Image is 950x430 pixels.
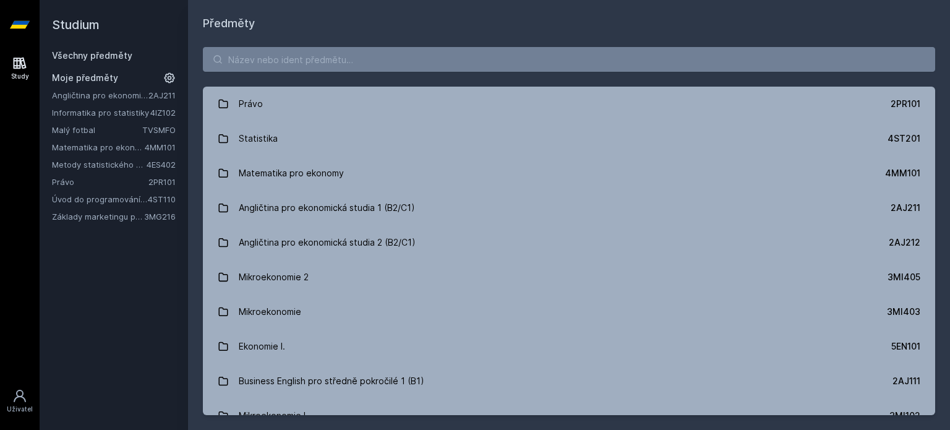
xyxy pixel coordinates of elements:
[52,193,148,205] a: Úvod do programování v R
[203,121,935,156] a: Statistika 4ST201
[203,260,935,295] a: Mikroekonomie 2 3MI405
[203,329,935,364] a: Ekonomie I. 5EN101
[203,156,935,191] a: Matematika pro ekonomy 4MM101
[239,299,301,324] div: Mikroekonomie
[239,403,306,428] div: Mikroekonomie I
[203,225,935,260] a: Angličtina pro ekonomická studia 2 (B2/C1) 2AJ212
[889,236,920,249] div: 2AJ212
[52,106,150,119] a: Informatika pro statistiky
[889,410,920,422] div: 3MI102
[885,167,920,179] div: 4MM101
[7,405,33,414] div: Uživatel
[203,87,935,121] a: Právo 2PR101
[203,47,935,72] input: Název nebo ident předmětu…
[147,160,176,170] a: 4ES402
[891,340,920,353] div: 5EN101
[52,50,132,61] a: Všechny předměty
[148,194,176,204] a: 4ST110
[203,364,935,398] a: Business English pro středně pokročilé 1 (B1) 2AJ111
[2,49,37,87] a: Study
[150,108,176,118] a: 4IZ102
[892,375,920,387] div: 2AJ111
[888,271,920,283] div: 3MI405
[239,92,263,116] div: Právo
[891,202,920,214] div: 2AJ211
[52,210,144,223] a: Základy marketingu pro informatiky a statistiky
[887,306,920,318] div: 3MI403
[2,382,37,420] a: Uživatel
[145,142,176,152] a: 4MM101
[239,265,309,290] div: Mikroekonomie 2
[239,334,285,359] div: Ekonomie I.
[52,141,145,153] a: Matematika pro ekonomy
[203,191,935,225] a: Angličtina pro ekonomická studia 1 (B2/C1) 2AJ211
[203,295,935,329] a: Mikroekonomie 3MI403
[888,132,920,145] div: 4ST201
[142,125,176,135] a: TVSMFO
[144,212,176,221] a: 3MG216
[239,369,424,393] div: Business English pro středně pokročilé 1 (B1)
[11,72,29,81] div: Study
[148,90,176,100] a: 2AJ211
[52,89,148,101] a: Angličtina pro ekonomická studia 1 (B2/C1)
[52,124,142,136] a: Malý fotbal
[52,158,147,171] a: Metody statistického srovnávání
[148,177,176,187] a: 2PR101
[52,176,148,188] a: Právo
[891,98,920,110] div: 2PR101
[239,161,344,186] div: Matematika pro ekonomy
[239,196,415,220] div: Angličtina pro ekonomická studia 1 (B2/C1)
[52,72,118,84] span: Moje předměty
[239,126,278,151] div: Statistika
[203,15,935,32] h1: Předměty
[239,230,416,255] div: Angličtina pro ekonomická studia 2 (B2/C1)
